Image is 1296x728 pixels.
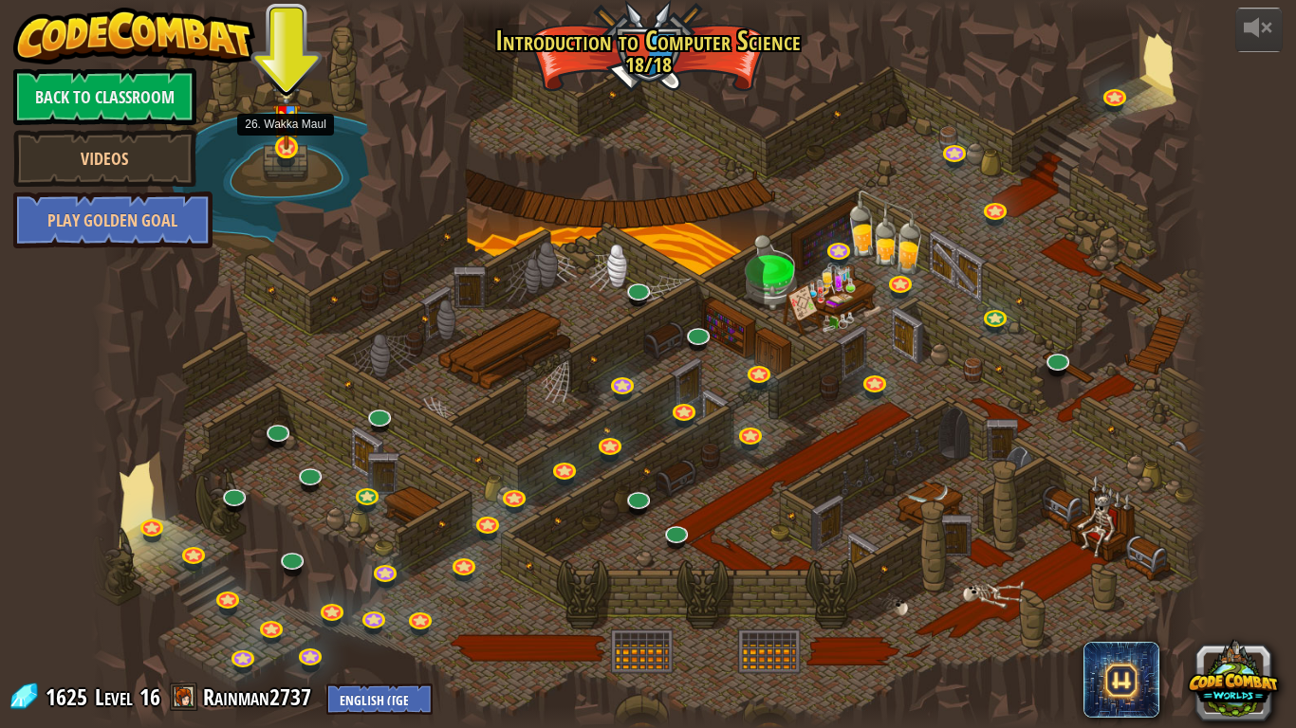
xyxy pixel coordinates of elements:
a: Back to Classroom [13,68,196,125]
img: level-banner-multiplayer.png [272,75,301,150]
span: 1625 [46,682,93,712]
span: 16 [139,682,160,712]
a: Play Golden Goal [13,191,213,248]
a: Rainman2737 [203,682,317,712]
img: CodeCombat - Learn how to code by playing a game [13,8,256,64]
span: Level [95,682,133,713]
a: Videos [13,130,196,187]
button: Adjust volume [1235,8,1283,52]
